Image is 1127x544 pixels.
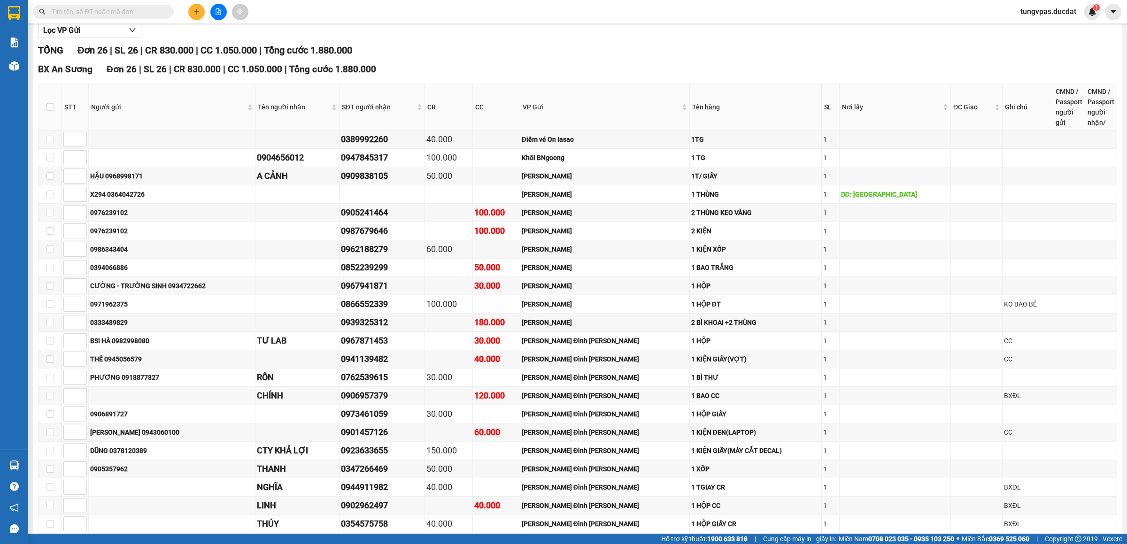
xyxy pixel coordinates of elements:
[522,171,688,181] div: [PERSON_NAME]
[691,153,820,163] div: 1 TG
[426,169,471,183] div: 50.000
[259,45,262,56] span: |
[474,316,518,329] div: 180.000
[129,26,136,34] span: down
[523,102,680,112] span: VP Gửi
[1056,86,1082,128] div: CMND / Passport người gửi
[145,45,193,56] span: CR 830.000
[90,189,254,199] div: X294 0364042726
[425,84,472,130] th: CR
[91,102,246,112] span: Người gửi
[520,149,690,167] td: Khôi BNgoong
[522,262,688,273] div: [PERSON_NAME]
[522,299,688,309] div: [PERSON_NAME]
[522,226,688,236] div: [PERSON_NAME]
[823,372,838,383] div: 1
[340,515,425,533] td: 0354575758
[426,517,471,530] div: 40.000
[1004,519,1051,529] div: BXĐL
[691,500,820,511] div: 1 HỘP CC
[520,332,690,350] td: Phan Đình Phùng
[341,371,424,384] div: 0762539615
[474,224,518,238] div: 100.000
[340,259,425,277] td: 0852239299
[522,281,688,291] div: [PERSON_NAME]
[228,64,282,75] span: CC 1.050.000
[193,8,200,15] span: plus
[823,427,838,437] div: 1
[340,130,425,149] td: 0389992260
[691,226,820,236] div: 2 KIỆN
[473,84,520,130] th: CC
[255,478,339,497] td: NGHĨA
[223,64,225,75] span: |
[255,332,339,350] td: TƯ LAB
[43,24,80,36] span: Lọc VP Gửi
[341,426,424,439] div: 0901457126
[10,524,19,533] span: message
[341,517,424,530] div: 0354575758
[90,445,254,456] div: DŨNG 0378120389
[255,497,339,515] td: LINH
[522,427,688,437] div: [PERSON_NAME] Đình [PERSON_NAME]
[62,84,89,130] th: STT
[522,464,688,474] div: [PERSON_NAME] Đình [PERSON_NAME]
[691,244,820,254] div: 1 KIỆN XỐP
[340,314,425,332] td: 0939325312
[257,371,337,384] div: RÔN
[474,426,518,439] div: 60.000
[340,277,425,295] td: 0967941871
[90,281,254,291] div: CƯỜNG - TRƯỜNG SINH 0934722662
[691,372,820,383] div: 1 BÌ THƯ
[341,261,424,274] div: 0852239299
[257,151,337,164] div: 0904656012
[823,262,838,273] div: 1
[90,409,254,419] div: 0906891727
[823,244,838,254] div: 1
[691,427,820,437] div: 1 KIỆN ĐEN(LAPTOP)
[520,204,690,222] td: Lê Đại Hành
[520,350,690,368] td: Phan Đình Phùng
[426,481,471,494] div: 40.000
[90,354,254,364] div: THẾ 0945056579
[255,149,339,167] td: 0904656012
[707,535,748,543] strong: 1900 633 818
[210,4,227,20] button: file-add
[474,499,518,512] div: 40.000
[10,503,19,512] span: notification
[522,482,688,492] div: [PERSON_NAME] Đình [PERSON_NAME]
[823,391,838,401] div: 1
[426,133,471,146] div: 40.000
[520,277,690,295] td: Lê Đại Hành
[1004,299,1051,309] div: KO BAO BỂ
[341,224,424,238] div: 0987679646
[52,7,162,17] input: Tìm tên, số ĐT hoặc mã đơn
[340,478,425,497] td: 0944911982
[257,499,337,512] div: LINH
[237,8,243,15] span: aim
[340,442,425,460] td: 0923633655
[522,519,688,529] div: [PERSON_NAME] Đình [PERSON_NAME]
[139,64,141,75] span: |
[426,298,471,311] div: 100.000
[823,500,838,511] div: 1
[169,64,171,75] span: |
[90,317,254,328] div: 0333489829
[474,261,518,274] div: 50.000
[38,45,63,56] span: TỔNG
[691,519,820,529] div: 1 HỘP GIẤY CR
[341,444,424,457] div: 0923633655
[341,151,424,164] div: 0947845317
[522,445,688,456] div: [PERSON_NAME] Đình [PERSON_NAME]
[823,134,838,145] div: 1
[9,38,19,47] img: solution-icon
[823,409,838,419] div: 1
[341,133,424,146] div: 0389992260
[340,167,425,185] td: 0909838105
[39,8,46,15] span: search
[289,64,376,75] span: Tổng cước 1.880.000
[257,462,337,475] div: THANH
[841,189,949,199] div: DĐ: [GEOGRAPHIC_DATA]
[868,535,954,543] strong: 0708 023 035 - 0935 103 250
[115,45,138,56] span: SL 26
